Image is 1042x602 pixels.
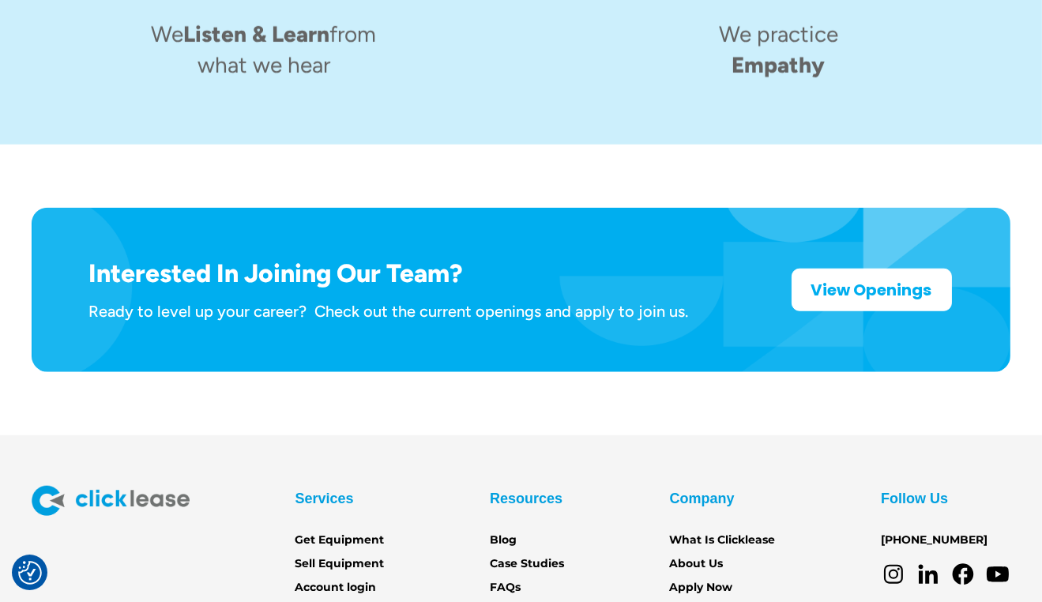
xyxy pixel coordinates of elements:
[732,51,825,78] span: Empathy
[670,532,776,549] a: What Is Clicklease
[18,561,42,585] img: Revisit consent button
[881,486,948,511] div: Follow Us
[670,486,735,511] div: Company
[490,532,517,549] a: Blog
[490,486,562,511] div: Resources
[32,486,190,516] img: Clicklease logo
[295,555,385,573] a: Sell Equipment
[670,555,724,573] a: About Us
[490,579,521,596] a: FAQs
[295,486,354,511] div: Services
[490,555,564,573] a: Case Studies
[719,19,838,81] h4: We practice
[811,279,932,301] strong: View Openings
[792,269,952,311] a: View Openings
[295,579,377,596] a: Account login
[295,532,385,549] a: Get Equipment
[18,561,42,585] button: Consent Preferences
[670,579,733,596] a: Apply Now
[183,21,329,47] span: Listen & Learn
[88,258,688,288] h1: Interested In Joining Our Team?
[146,19,382,81] h4: We from what we hear
[88,301,688,322] div: Ready to level up your career? Check out the current openings and apply to join us.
